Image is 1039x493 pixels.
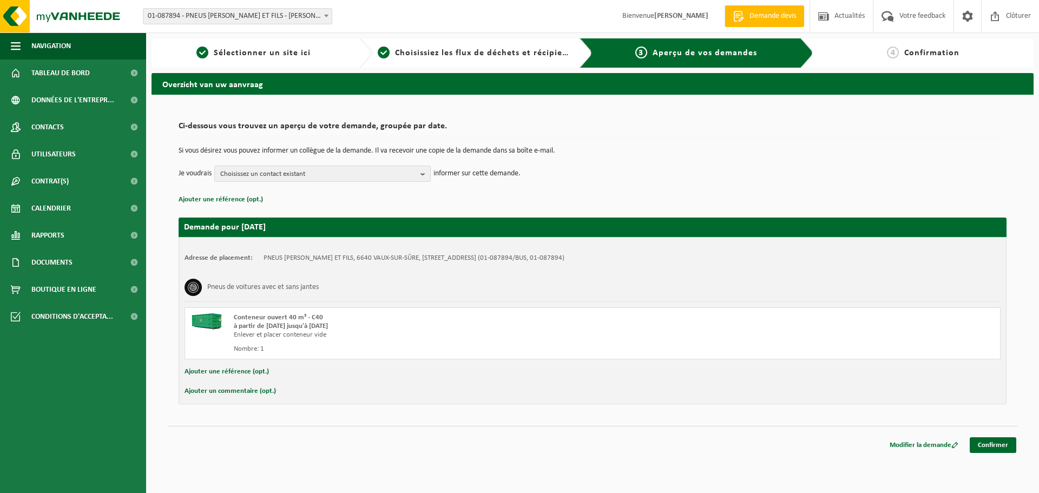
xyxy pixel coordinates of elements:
span: 01-087894 - PNEUS ALBERT FERON ET FILS - VAUX-SUR-SÛRE [143,9,332,24]
strong: [PERSON_NAME] [654,12,708,20]
span: 4 [887,47,899,58]
strong: à partir de [DATE] jusqu'à [DATE] [234,323,328,330]
h3: Pneus de voitures avec et sans jantes [207,279,319,296]
span: Rapports [31,222,64,249]
p: Si vous désirez vous pouvez informer un collègue de la demande. Il va recevoir une copie de la de... [179,147,1007,155]
span: Utilisateurs [31,141,76,168]
button: Ajouter un commentaire (opt.) [185,384,276,398]
a: 2Choisissiez les flux de déchets et récipients [378,47,571,60]
span: Demande devis [747,11,799,22]
span: Documents [31,249,73,276]
a: Demande devis [725,5,804,27]
span: Boutique en ligne [31,276,96,303]
span: Confirmation [904,49,959,57]
h2: Ci-dessous vous trouvez un aperçu de votre demande, groupée par date. [179,122,1007,136]
span: Navigation [31,32,71,60]
a: Confirmer [970,437,1016,453]
button: Ajouter une référence (opt.) [179,193,263,207]
span: Calendrier [31,195,71,222]
div: Enlever et placer conteneur vide [234,331,636,339]
strong: Demande pour [DATE] [184,223,266,232]
span: Contrat(s) [31,168,69,195]
span: 1 [196,47,208,58]
span: Sélectionner un site ici [214,49,311,57]
span: Contacts [31,114,64,141]
strong: Adresse de placement: [185,254,253,261]
span: Conteneur ouvert 40 m³ - C40 [234,314,323,321]
span: Choisissez un contact existant [220,166,416,182]
span: 3 [635,47,647,58]
a: 1Sélectionner un site ici [157,47,351,60]
p: Je voudrais [179,166,212,182]
span: Conditions d'accepta... [31,303,113,330]
span: Choisissiez les flux de déchets et récipients [395,49,575,57]
td: PNEUS [PERSON_NAME] ET FILS, 6640 VAUX-SUR-SÛRE, [STREET_ADDRESS] (01-087894/BUS, 01-087894) [264,254,564,262]
p: informer sur cette demande. [433,166,521,182]
button: Choisissez un contact existant [214,166,431,182]
button: Ajouter une référence (opt.) [185,365,269,379]
span: Tableau de bord [31,60,90,87]
span: 01-087894 - PNEUS ALBERT FERON ET FILS - VAUX-SUR-SÛRE [143,8,332,24]
span: Données de l'entrepr... [31,87,114,114]
a: Modifier la demande [882,437,966,453]
div: Nombre: 1 [234,345,636,353]
span: 2 [378,47,390,58]
span: Aperçu de vos demandes [653,49,757,57]
img: HK-XC-40-GN-00.png [190,313,223,330]
h2: Overzicht van uw aanvraag [152,73,1034,94]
